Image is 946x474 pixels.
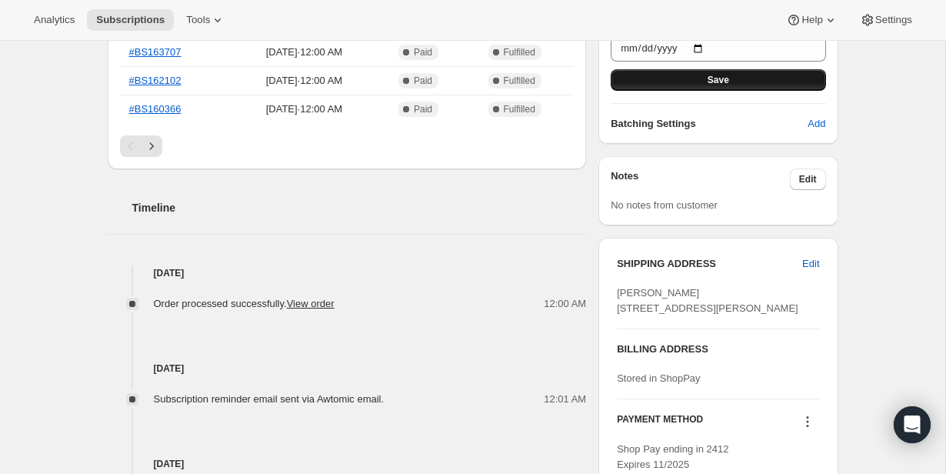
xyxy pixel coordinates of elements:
[617,443,728,470] span: Shop Pay ending in 2412 Expires 11/2025
[177,9,235,31] button: Tools
[129,46,182,58] a: #BS163707
[414,103,432,115] span: Paid
[790,169,826,190] button: Edit
[617,287,798,314] span: [PERSON_NAME] [STREET_ADDRESS][PERSON_NAME]
[611,169,790,190] h3: Notes
[777,9,847,31] button: Help
[414,75,432,87] span: Paid
[25,9,84,31] button: Analytics
[186,14,210,26] span: Tools
[617,342,819,357] h3: BILLING ADDRESS
[129,103,182,115] a: #BS160366
[34,14,75,26] span: Analytics
[108,361,587,376] h4: [DATE]
[141,135,162,157] button: Next
[617,372,700,384] span: Stored in ShopPay
[236,73,372,88] span: [DATE] · 12:00 AM
[617,413,703,434] h3: PAYMENT METHOD
[793,252,828,276] button: Edit
[544,392,586,407] span: 12:01 AM
[611,199,718,211] span: No notes from customer
[798,112,834,136] button: Add
[544,296,586,312] span: 12:00 AM
[129,75,182,86] a: #BS162102
[894,406,931,443] div: Open Intercom Messenger
[287,298,335,309] a: View order
[851,9,921,31] button: Settings
[611,69,825,91] button: Save
[504,46,535,58] span: Fulfilled
[236,102,372,117] span: [DATE] · 12:00 AM
[504,75,535,87] span: Fulfilled
[108,456,587,472] h4: [DATE]
[120,135,575,157] nav: Pagination
[132,200,587,215] h2: Timeline
[154,298,335,309] span: Order processed successfully.
[801,14,822,26] span: Help
[802,256,819,272] span: Edit
[799,173,817,185] span: Edit
[154,393,385,405] span: Subscription reminder email sent via Awtomic email.
[875,14,912,26] span: Settings
[87,9,174,31] button: Subscriptions
[708,74,729,86] span: Save
[808,116,825,132] span: Add
[504,103,535,115] span: Fulfilled
[617,256,802,272] h3: SHIPPING ADDRESS
[108,265,587,281] h4: [DATE]
[611,116,808,132] h6: Batching Settings
[414,46,432,58] span: Paid
[96,14,165,26] span: Subscriptions
[236,45,372,60] span: [DATE] · 12:00 AM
